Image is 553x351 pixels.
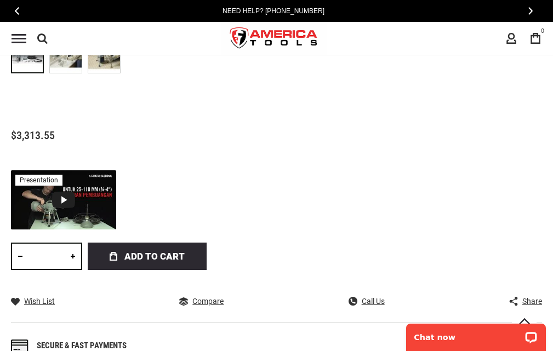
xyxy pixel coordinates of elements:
a: 0 [525,28,546,49]
span: $3,313.55 [11,129,55,142]
a: Need Help? [PHONE_NUMBER] [219,5,328,16]
img: RIDGID 76495 K50-8 230V 50/60HZ COMB 8 [50,41,82,73]
a: Call Us [349,296,385,306]
span: Wish List [24,297,55,305]
span: Call Us [362,297,385,305]
a: Compare [179,296,224,306]
iframe: LiveChat chat widget [399,317,553,351]
span: Add to Cart [124,243,185,270]
div: RIDGID 76495 K50-8 230V 50/60HZ COMB 8 [49,35,88,79]
span: 0 [541,28,544,34]
div: RIDGID 76495 K50-8 230V 50/60HZ COMB 8 [88,35,121,79]
a: store logo [221,18,327,59]
button: Add to Cart [88,243,207,270]
span: Share [522,297,542,305]
img: RIDGID 76495 K50-8 230V 50/60HZ COMB 8 [88,41,120,73]
span: Compare [192,297,224,305]
a: Wish List [11,296,55,306]
div: Menu [12,34,26,43]
span: Previous [15,7,19,15]
img: America Tools [221,18,327,59]
span: Next [528,7,533,15]
iframe: Secure express checkout frame [210,229,356,283]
